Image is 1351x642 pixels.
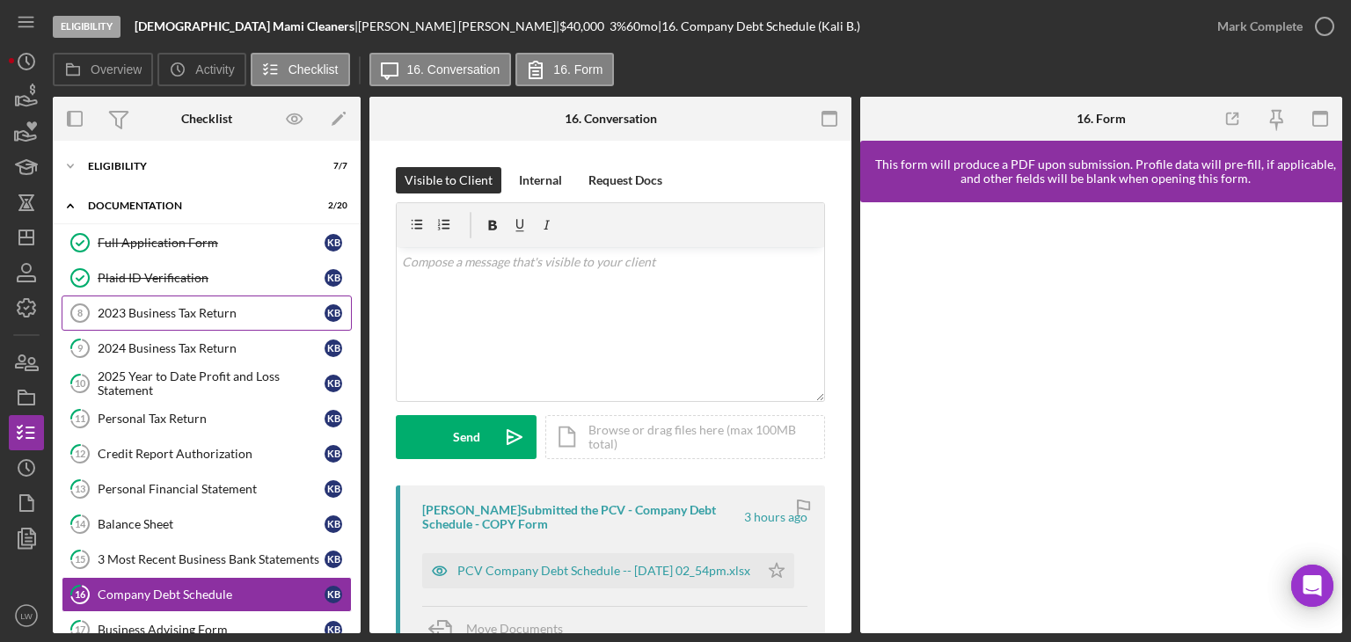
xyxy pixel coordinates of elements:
div: K B [325,234,342,252]
div: Visible to Client [405,167,493,193]
div: Request Docs [588,167,662,193]
div: Eligibility [53,16,120,38]
button: Send [396,415,537,459]
div: PCV Company Debt Schedule -- [DATE] 02_54pm.xlsx [457,564,750,578]
div: Open Intercom Messenger [1291,565,1333,607]
button: Request Docs [580,167,671,193]
a: 92024 Business Tax ReturnKB [62,331,352,366]
div: 2 / 20 [316,201,347,211]
div: K B [325,339,342,357]
tspan: 14 [75,518,86,529]
button: Checklist [251,53,350,86]
label: Overview [91,62,142,77]
div: Balance Sheet [98,517,325,531]
tspan: 17 [75,624,86,635]
tspan: 9 [77,342,84,354]
button: 16. Conversation [369,53,512,86]
button: Mark Complete [1200,9,1342,44]
tspan: 16 [75,588,86,600]
div: [PERSON_NAME] [PERSON_NAME] | [358,19,559,33]
div: 2023 Business Tax Return [98,306,325,320]
div: 2024 Business Tax Return [98,341,325,355]
div: Checklist [181,112,232,126]
button: Overview [53,53,153,86]
button: Activity [157,53,245,86]
time: 2025-09-04 18:54 [744,510,807,524]
div: 3 Most Recent Business Bank Statements [98,552,325,566]
a: Full Application FormKB [62,225,352,260]
b: [DEMOGRAPHIC_DATA] Mami Cleaners [135,18,354,33]
button: LW [9,598,44,633]
div: K B [325,410,342,427]
div: 7 / 7 [316,161,347,171]
div: Business Advising Form [98,623,325,637]
div: K B [325,621,342,638]
div: K B [325,304,342,322]
div: Send [453,415,480,459]
div: Company Debt Schedule [98,587,325,602]
div: | 16. Company Debt Schedule (Kali B.) [658,19,860,33]
tspan: 11 [75,412,85,424]
a: Plaid ID VerificationKB [62,260,352,295]
label: Activity [195,62,234,77]
a: 153 Most Recent Business Bank StatementsKB [62,542,352,577]
div: K B [325,586,342,603]
div: Documentation [88,201,303,211]
tspan: 15 [75,553,85,565]
div: K B [325,480,342,498]
a: 12Credit Report AuthorizationKB [62,436,352,471]
button: Internal [510,167,571,193]
text: LW [20,611,33,621]
a: 82023 Business Tax ReturnKB [62,295,352,331]
div: K B [325,551,342,568]
a: 16Company Debt ScheduleKB [62,577,352,612]
div: Personal Tax Return [98,412,325,426]
label: 16. Conversation [407,62,500,77]
div: Mark Complete [1217,9,1303,44]
iframe: Lenderfit form [878,220,1326,616]
div: K B [325,375,342,392]
a: 11Personal Tax ReturnKB [62,401,352,436]
div: Plaid ID Verification [98,271,325,285]
div: | [135,19,358,33]
tspan: 8 [77,308,83,318]
div: This form will produce a PDF upon submission. Profile data will pre-fill, if applicable, and othe... [869,157,1342,186]
div: Personal Financial Statement [98,482,325,496]
div: Full Application Form [98,236,325,250]
div: [PERSON_NAME] Submitted the PCV - Company Debt Schedule - COPY Form [422,503,741,531]
span: $40,000 [559,18,604,33]
button: 16. Form [515,53,614,86]
a: 13Personal Financial StatementKB [62,471,352,507]
div: Eligibility [88,161,303,171]
span: Move Documents [466,621,563,636]
div: 16. Conversation [565,112,657,126]
div: Credit Report Authorization [98,447,325,461]
tspan: 12 [75,448,85,459]
button: PCV Company Debt Schedule -- [DATE] 02_54pm.xlsx [422,553,794,588]
div: 3 % [610,19,626,33]
a: 14Balance SheetKB [62,507,352,542]
tspan: 10 [75,377,86,389]
label: Checklist [288,62,339,77]
label: 16. Form [553,62,602,77]
div: 2025 Year to Date Profit and Loss Statement [98,369,325,398]
div: Internal [519,167,562,193]
div: 16. Form [1077,112,1126,126]
div: K B [325,445,342,463]
div: K B [325,515,342,533]
div: 60 mo [626,19,658,33]
div: K B [325,269,342,287]
a: 102025 Year to Date Profit and Loss StatementKB [62,366,352,401]
tspan: 13 [75,483,85,494]
button: Visible to Client [396,167,501,193]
